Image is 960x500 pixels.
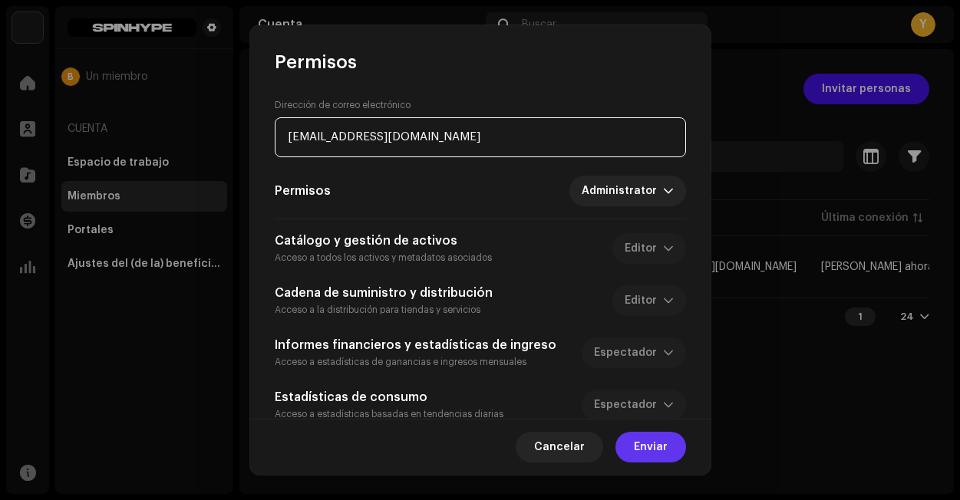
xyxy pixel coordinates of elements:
[275,99,411,111] label: Dirección de correo electrónico
[275,253,492,262] small: Acceso a todos los activos y metadatos asociados
[516,432,603,462] button: Cancelar
[663,176,674,206] div: dropdown trigger
[275,388,503,406] h5: Estadísticas de consumo
[275,50,686,74] div: Permisos
[615,432,686,462] button: Enviar
[275,232,492,250] h5: Catálogo y gestión de activos
[275,357,526,367] small: Acceso a estadísticas de ganancias e ingresos mensuales
[534,432,585,462] span: Cancelar
[275,336,556,354] h5: Informes financieros y estadísticas de ingreso
[275,117,686,157] input: Escriba su correo electrónico
[275,410,503,419] small: Acceso a estadísticas basadas en tendencias diarias
[582,176,663,206] span: Administrator
[275,305,480,314] small: Acceso a la distribución para tiendas y servicios
[275,284,493,302] h5: Cadena de suministro y distribución
[275,182,331,200] h5: Permisos
[634,432,668,462] span: Enviar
